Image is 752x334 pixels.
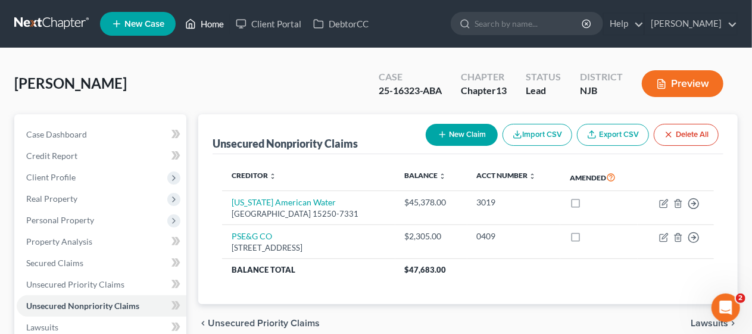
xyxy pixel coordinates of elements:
[198,319,320,328] button: chevron_left Unsecured Priority Claims
[198,319,208,328] i: chevron_left
[124,20,164,29] span: New Case
[17,231,186,252] a: Property Analysis
[580,70,623,84] div: District
[461,84,507,98] div: Chapter
[17,145,186,167] a: Credit Report
[232,171,276,180] a: Creditor unfold_more
[691,319,738,328] button: Lawsuits chevron_right
[439,173,447,180] i: unfold_more
[477,196,551,208] div: 3019
[17,295,186,317] a: Unsecured Nonpriority Claims
[736,294,745,303] span: 2
[26,258,83,268] span: Secured Claims
[232,231,272,241] a: PSE&G CO
[26,236,92,246] span: Property Analysis
[379,70,442,84] div: Case
[26,129,87,139] span: Case Dashboard
[405,196,458,208] div: $45,378.00
[230,13,307,35] a: Client Portal
[208,319,320,328] span: Unsecured Priority Claims
[232,242,386,254] div: [STREET_ADDRESS]
[26,151,77,161] span: Credit Report
[269,173,276,180] i: unfold_more
[26,172,76,182] span: Client Profile
[232,197,336,207] a: [US_STATE] American Water
[496,85,507,96] span: 13
[475,13,583,35] input: Search by name...
[26,322,58,332] span: Lawsuits
[642,70,723,97] button: Preview
[503,124,572,146] button: Import CSV
[17,274,186,295] a: Unsecured Priority Claims
[26,301,139,311] span: Unsecured Nonpriority Claims
[712,294,740,322] iframe: Intercom live chat
[529,173,536,180] i: unfold_more
[405,230,458,242] div: $2,305.00
[526,84,561,98] div: Lead
[213,136,358,151] div: Unsecured Nonpriority Claims
[26,193,77,204] span: Real Property
[405,265,447,274] span: $47,683.00
[526,70,561,84] div: Status
[14,74,127,92] span: [PERSON_NAME]
[222,259,395,280] th: Balance Total
[477,230,551,242] div: 0409
[645,13,737,35] a: [PERSON_NAME]
[461,70,507,84] div: Chapter
[307,13,375,35] a: DebtorCC
[577,124,649,146] a: Export CSV
[179,13,230,35] a: Home
[232,208,386,220] div: [GEOGRAPHIC_DATA] 15250-7331
[379,84,442,98] div: 25-16323-ABA
[17,252,186,274] a: Secured Claims
[426,124,498,146] button: New Claim
[405,171,447,180] a: Balance unfold_more
[580,84,623,98] div: NJB
[26,215,94,225] span: Personal Property
[691,319,728,328] span: Lawsuits
[477,171,536,180] a: Acct Number unfold_more
[26,279,124,289] span: Unsecured Priority Claims
[654,124,719,146] button: Delete All
[604,13,644,35] a: Help
[17,124,186,145] a: Case Dashboard
[728,319,738,328] i: chevron_right
[560,164,637,191] th: Amended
